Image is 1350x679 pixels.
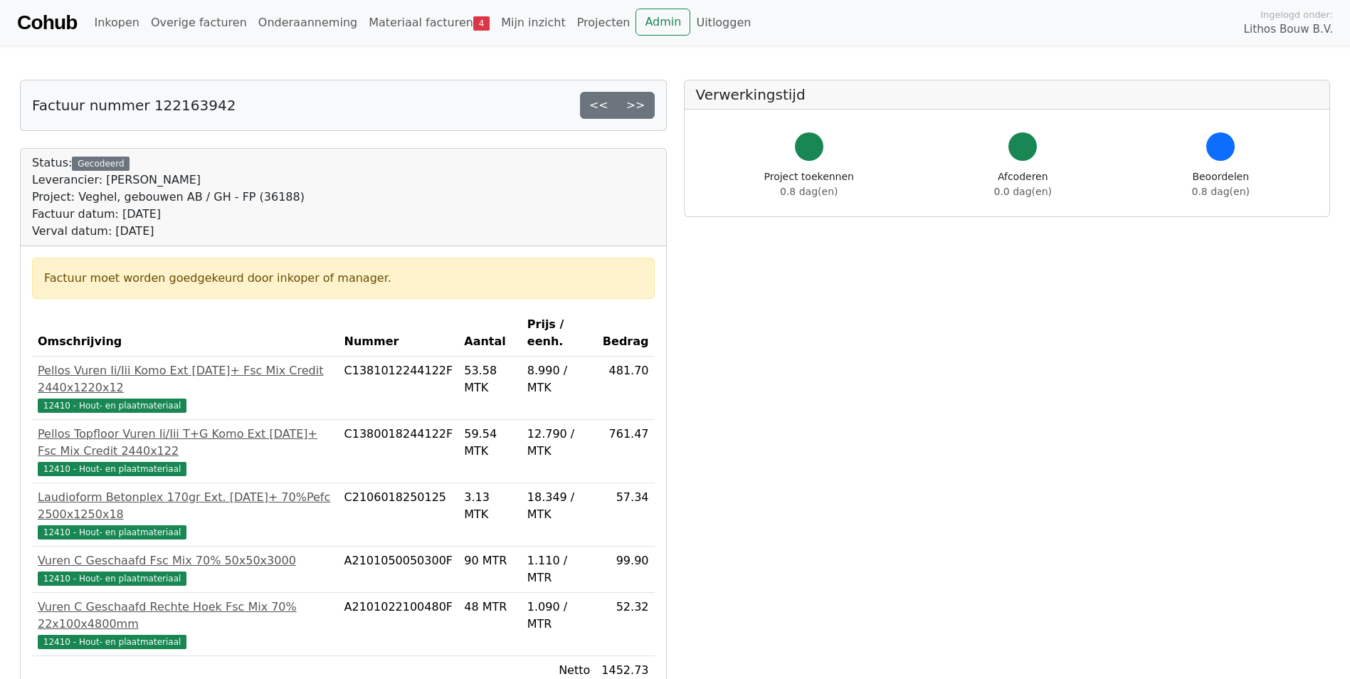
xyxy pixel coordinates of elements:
[527,552,591,586] div: 1.110 / MTR
[44,270,643,287] div: Factuur moet worden goedgekeurd door inkoper of manager.
[72,157,130,171] div: Gecodeerd
[1244,21,1333,38] span: Lithos Bouw B.V.
[32,206,305,223] div: Factuur datum: [DATE]
[994,186,1052,197] span: 0.0 dag(en)
[571,9,636,37] a: Projecten
[495,9,571,37] a: Mijn inzicht
[696,86,1319,103] h5: Verwerkingstijd
[596,547,654,593] td: 99.90
[38,426,333,477] a: Pellos Topfloor Vuren Ii/Iii T+G Komo Ext [DATE]+ Fsc Mix Credit 2440x12212410 - Hout- en plaatma...
[38,489,333,523] div: Laudioform Betonplex 170gr Ext. [DATE]+ 70%Pefc 2500x1250x18
[527,599,591,633] div: 1.090 / MTR
[1260,8,1333,21] span: Ingelogd onder:
[1192,186,1250,197] span: 0.8 dag(en)
[339,420,459,483] td: C1380018244122F
[38,525,186,539] span: 12410 - Hout- en plaatmateriaal
[522,310,596,357] th: Prijs / eenh.
[464,489,516,523] div: 3.13 MTK
[464,362,516,396] div: 53.58 MTK
[38,426,333,460] div: Pellos Topfloor Vuren Ii/Iii T+G Komo Ext [DATE]+ Fsc Mix Credit 2440x122
[596,593,654,656] td: 52.32
[38,599,333,650] a: Vuren C Geschaafd Rechte Hoek Fsc Mix 70% 22x100x4800mm12410 - Hout- en plaatmateriaal
[38,362,333,414] a: Pellos Vuren Ii/Iii Komo Ext [DATE]+ Fsc Mix Credit 2440x1220x1212410 - Hout- en plaatmateriaal
[339,310,459,357] th: Nummer
[617,92,655,119] a: >>
[596,357,654,420] td: 481.70
[38,599,333,633] div: Vuren C Geschaafd Rechte Hoek Fsc Mix 70% 22x100x4800mm
[38,462,186,476] span: 12410 - Hout- en plaatmateriaal
[38,635,186,649] span: 12410 - Hout- en plaatmateriaal
[145,9,253,37] a: Overige facturen
[38,572,186,586] span: 12410 - Hout- en plaatmateriaal
[596,483,654,547] td: 57.34
[32,172,305,189] div: Leverancier: [PERSON_NAME]
[994,169,1052,199] div: Afcoderen
[32,154,305,240] div: Status:
[464,599,516,616] div: 48 MTR
[363,9,495,37] a: Materiaal facturen4
[527,489,591,523] div: 18.349 / MTK
[780,186,838,197] span: 0.8 dag(en)
[636,9,690,36] a: Admin
[32,97,236,114] h5: Factuur nummer 122163942
[339,547,459,593] td: A2101050050300F
[596,310,654,357] th: Bedrag
[458,310,522,357] th: Aantal
[88,9,144,37] a: Inkopen
[596,420,654,483] td: 761.47
[32,223,305,240] div: Verval datum: [DATE]
[473,16,490,31] span: 4
[38,489,333,540] a: Laudioform Betonplex 170gr Ext. [DATE]+ 70%Pefc 2500x1250x1812410 - Hout- en plaatmateriaal
[464,552,516,569] div: 90 MTR
[17,6,77,40] a: Cohub
[32,310,339,357] th: Omschrijving
[38,552,333,586] a: Vuren C Geschaafd Fsc Mix 70% 50x50x300012410 - Hout- en plaatmateriaal
[527,426,591,460] div: 12.790 / MTK
[527,362,591,396] div: 8.990 / MTK
[38,552,333,569] div: Vuren C Geschaafd Fsc Mix 70% 50x50x3000
[464,426,516,460] div: 59.54 MTK
[580,92,618,119] a: <<
[339,483,459,547] td: C2106018250125
[253,9,363,37] a: Onderaanneming
[339,593,459,656] td: A2101022100480F
[38,399,186,413] span: 12410 - Hout- en plaatmateriaal
[1192,169,1250,199] div: Beoordelen
[38,362,333,396] div: Pellos Vuren Ii/Iii Komo Ext [DATE]+ Fsc Mix Credit 2440x1220x12
[690,9,756,37] a: Uitloggen
[339,357,459,420] td: C1381012244122F
[32,189,305,206] div: Project: Veghel, gebouwen AB / GH - FP (36188)
[764,169,854,199] div: Project toekennen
